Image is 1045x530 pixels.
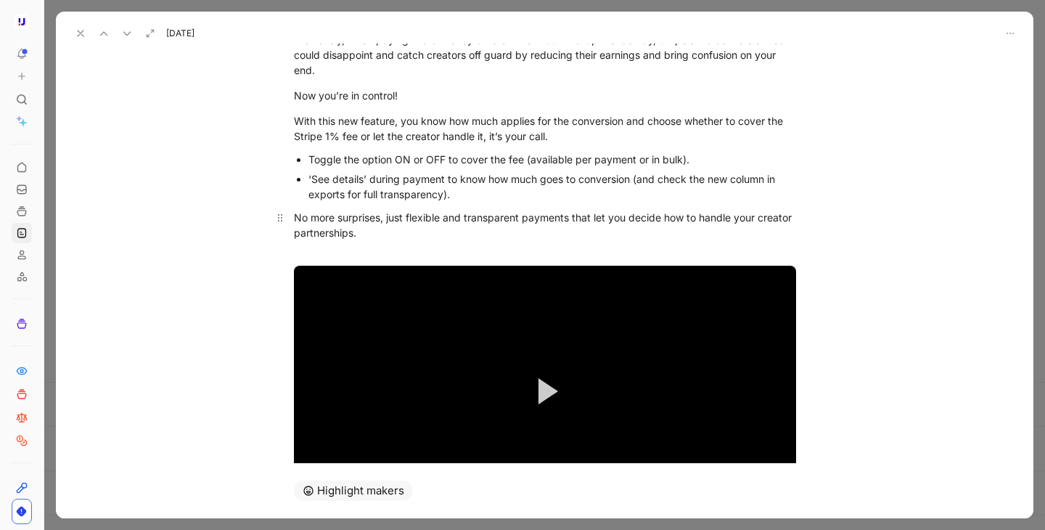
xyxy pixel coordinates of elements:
[308,171,796,202] div: ‘See details’ during payment to know how much goes to conversion (and check the new column in exp...
[294,266,796,517] div: Video Player
[294,210,796,256] div: No more surprises, just flexible and transparent payments that let you decide how to handle your ...
[12,12,32,32] button: Upfluence
[294,32,796,78] div: Previously, when paying in a currency different from USD via Upfluence Pay, Stripe’s 1% conversio...
[294,113,796,144] div: With this new feature, you know how much applies for the conversion and choose whether to cover t...
[308,152,796,167] div: Toggle the option ON or OFF to cover the fee (available per payment or in bulk).
[294,88,796,103] div: Now you’re in control!
[294,481,413,501] button: Highlight makers
[166,28,194,39] span: [DATE]
[512,359,578,424] button: Play Video
[15,15,29,29] img: Upfluence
